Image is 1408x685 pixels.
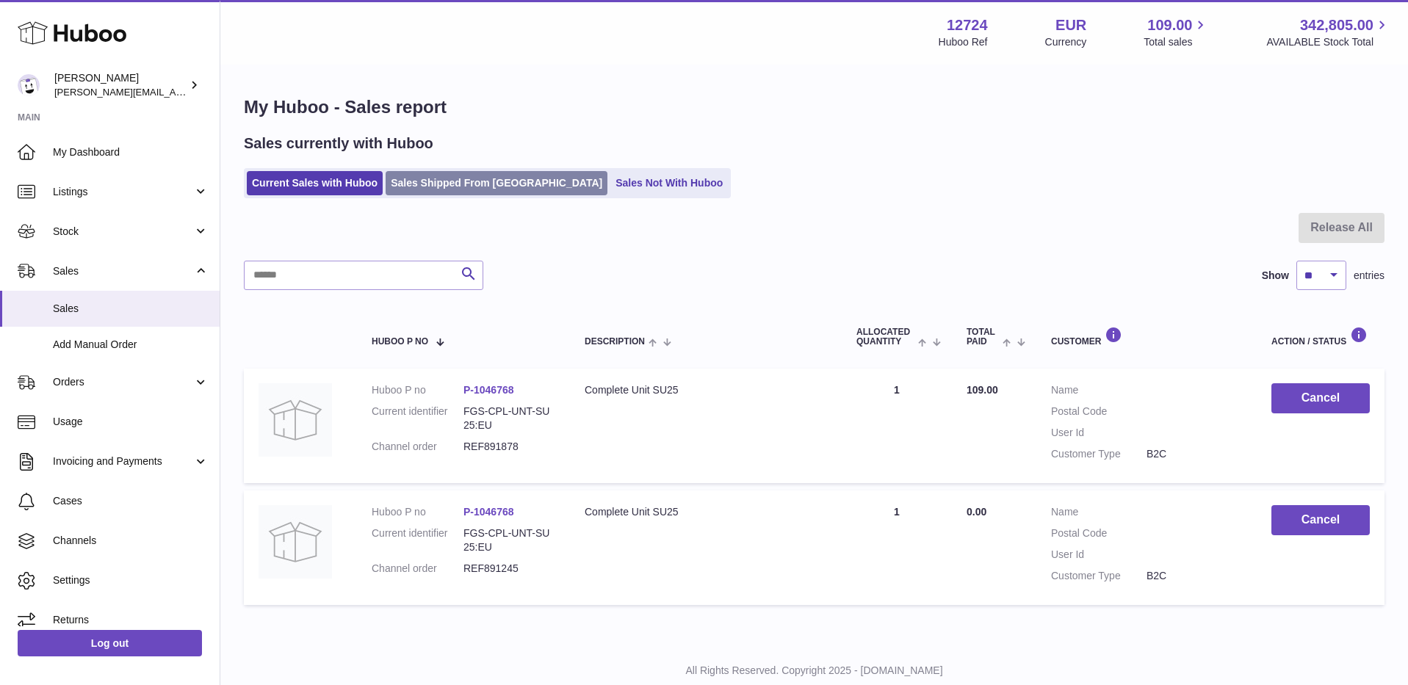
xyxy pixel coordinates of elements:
[1300,15,1373,35] span: 342,805.00
[1051,548,1147,562] dt: User Id
[967,506,986,518] span: 0.00
[1051,526,1147,540] dt: Postal Code
[1051,505,1147,519] dt: Name
[585,383,827,397] div: Complete Unit SU25
[1051,447,1147,461] dt: Customer Type
[53,534,209,548] span: Channels
[1271,383,1370,413] button: Cancel
[967,327,999,347] span: Total paid
[1266,35,1390,49] span: AVAILABLE Stock Total
[18,630,202,656] a: Log out
[967,384,998,396] span: 109.00
[1147,569,1242,583] dd: B2C
[232,664,1396,678] p: All Rights Reserved. Copyright 2025 - [DOMAIN_NAME]
[1262,269,1289,283] label: Show
[53,375,193,389] span: Orders
[1051,426,1147,440] dt: User Id
[53,573,209,587] span: Settings
[53,613,209,627] span: Returns
[372,440,463,454] dt: Channel order
[463,384,514,396] a: P-1046768
[1271,505,1370,535] button: Cancel
[842,369,952,483] td: 1
[585,337,645,347] span: Description
[1051,327,1242,347] div: Customer
[463,526,555,554] dd: FGS-CPL-UNT-SU25:EU
[1147,15,1192,35] span: 109.00
[1354,269,1384,283] span: entries
[53,225,193,239] span: Stock
[53,185,193,199] span: Listings
[1144,35,1209,49] span: Total sales
[610,171,728,195] a: Sales Not With Huboo
[53,145,209,159] span: My Dashboard
[372,383,463,397] dt: Huboo P no
[1147,447,1242,461] dd: B2C
[244,134,433,153] h2: Sales currently with Huboo
[372,505,463,519] dt: Huboo P no
[1144,15,1209,49] a: 109.00 Total sales
[842,490,952,605] td: 1
[463,506,514,518] a: P-1046768
[53,338,209,352] span: Add Manual Order
[244,95,1384,119] h1: My Huboo - Sales report
[372,337,428,347] span: Huboo P no
[53,415,209,429] span: Usage
[386,171,607,195] a: Sales Shipped From [GEOGRAPHIC_DATA]
[856,327,914,347] span: ALLOCATED Quantity
[53,454,193,468] span: Invoicing and Payments
[247,171,383,195] a: Current Sales with Huboo
[947,15,988,35] strong: 12724
[53,302,209,316] span: Sales
[372,405,463,432] dt: Current identifier
[463,562,555,576] dd: REF891245
[1051,405,1147,418] dt: Postal Code
[1045,35,1087,49] div: Currency
[1055,15,1086,35] strong: EUR
[54,86,295,98] span: [PERSON_NAME][EMAIL_ADDRESS][DOMAIN_NAME]
[1051,569,1147,583] dt: Customer Type
[53,494,209,508] span: Cases
[18,74,40,96] img: sebastian@ffern.co
[372,526,463,554] dt: Current identifier
[463,405,555,432] dd: FGS-CPL-UNT-SU25:EU
[259,505,332,579] img: no-photo.jpg
[1266,15,1390,49] a: 342,805.00 AVAILABLE Stock Total
[1271,327,1370,347] div: Action / Status
[585,505,827,519] div: Complete Unit SU25
[463,440,555,454] dd: REF891878
[259,383,332,457] img: no-photo.jpg
[54,71,187,99] div: [PERSON_NAME]
[1051,383,1147,397] dt: Name
[372,562,463,576] dt: Channel order
[939,35,988,49] div: Huboo Ref
[53,264,193,278] span: Sales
